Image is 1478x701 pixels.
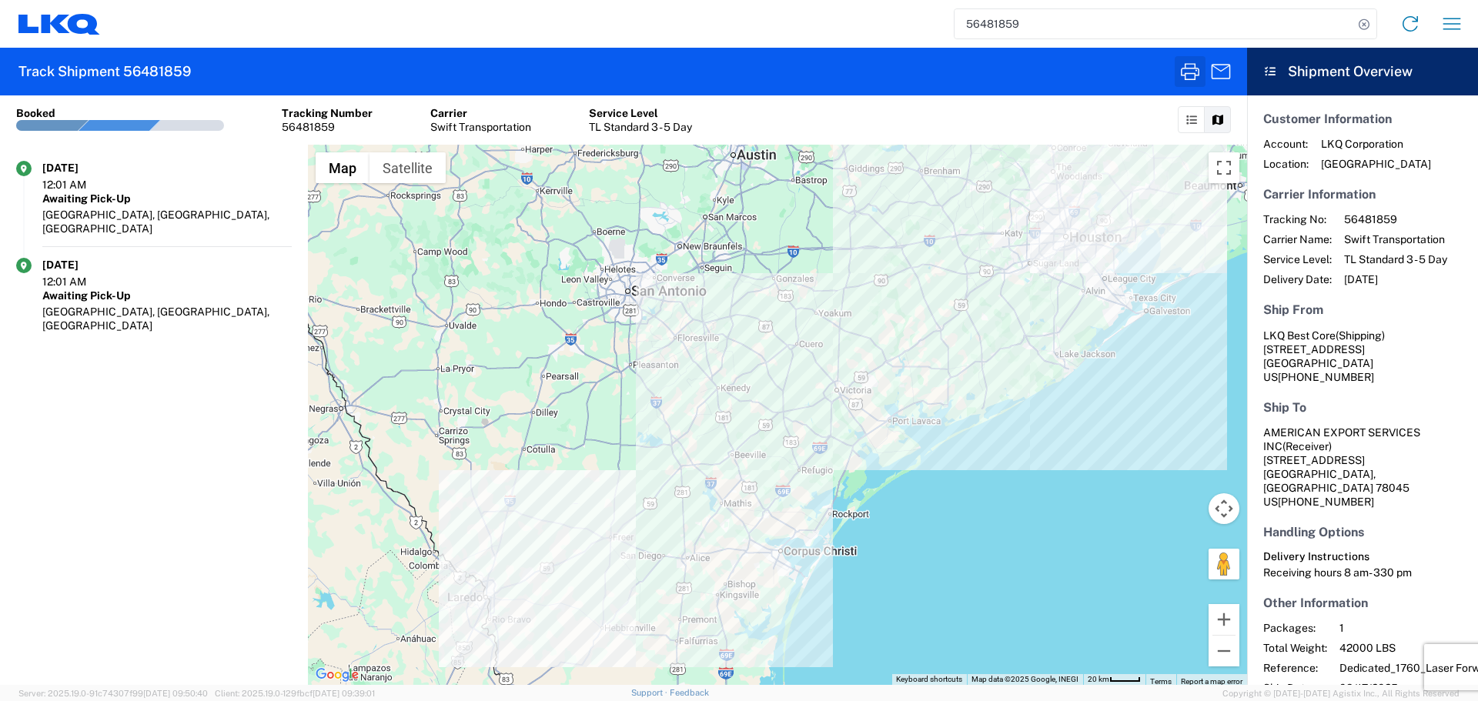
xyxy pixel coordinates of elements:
[16,106,55,120] div: Booked
[1209,493,1239,524] button: Map camera controls
[1344,252,1447,266] span: TL Standard 3 - 5 Day
[1181,677,1242,686] a: Report a map error
[1209,152,1239,183] button: Toggle fullscreen view
[42,275,119,289] div: 12:01 AM
[1263,621,1327,635] span: Packages:
[1263,596,1462,610] h5: Other Information
[1263,681,1327,695] span: Ship Date:
[313,689,375,698] span: [DATE] 09:39:01
[143,689,208,698] span: [DATE] 09:50:40
[589,106,692,120] div: Service Level
[955,9,1353,38] input: Shipment, tracking or reference number
[369,152,446,183] button: Show satellite imagery
[282,120,373,134] div: 56481859
[1263,641,1327,655] span: Total Weight:
[18,689,208,698] span: Server: 2025.19.0-91c74307f99
[316,152,369,183] button: Show street map
[1263,157,1309,171] span: Location:
[1263,329,1462,384] address: [GEOGRAPHIC_DATA] US
[1263,566,1462,579] div: Receiving hours 8 am- 330 pm
[1222,686,1460,700] span: Copyright © [DATE]-[DATE] Agistix Inc., All Rights Reserved
[896,674,962,685] button: Keyboard shortcuts
[1263,400,1462,415] h5: Ship To
[42,305,292,332] div: [GEOGRAPHIC_DATA], [GEOGRAPHIC_DATA], [GEOGRAPHIC_DATA]
[1247,48,1478,95] header: Shipment Overview
[1321,157,1431,171] span: [GEOGRAPHIC_DATA]
[42,258,119,272] div: [DATE]
[1150,677,1172,686] a: Terms
[1263,112,1462,126] h5: Customer Information
[312,665,363,685] img: Google
[42,178,119,192] div: 12:01 AM
[1263,343,1365,356] span: [STREET_ADDRESS]
[1263,272,1332,286] span: Delivery Date:
[1263,661,1327,675] span: Reference:
[42,289,292,302] div: Awaiting Pick-Up
[215,689,375,698] span: Client: 2025.19.0-129fbcf
[1282,440,1332,452] span: (Receiver)
[1263,232,1332,246] span: Carrier Name:
[1263,426,1420,466] span: AMERICAN EXPORT SERVICES INC [STREET_ADDRESS]
[1344,212,1447,226] span: 56481859
[1088,675,1109,683] span: 20 km
[1344,272,1447,286] span: [DATE]
[1209,636,1239,666] button: Zoom out
[971,675,1078,683] span: Map data ©2025 Google, INEGI
[1263,302,1462,317] h5: Ship From
[42,208,292,235] div: [GEOGRAPHIC_DATA], [GEOGRAPHIC_DATA], [GEOGRAPHIC_DATA]
[1083,674,1145,685] button: Map Scale: 20 km per 37 pixels
[670,688,709,697] a: Feedback
[312,665,363,685] a: Open this area in Google Maps (opens a new window)
[1278,371,1374,383] span: [PHONE_NUMBER]
[1263,550,1462,563] h6: Delivery Instructions
[42,192,292,205] div: Awaiting Pick-Up
[430,106,531,120] div: Carrier
[42,161,119,175] div: [DATE]
[1263,329,1336,342] span: LKQ Best Core
[1263,137,1309,151] span: Account:
[1321,137,1431,151] span: LKQ Corporation
[631,688,670,697] a: Support
[1263,426,1462,509] address: [GEOGRAPHIC_DATA], [GEOGRAPHIC_DATA] 78045 US
[1263,187,1462,202] h5: Carrier Information
[589,120,692,134] div: TL Standard 3 - 5 Day
[282,106,373,120] div: Tracking Number
[430,120,531,134] div: Swift Transportation
[1209,549,1239,579] button: Drag Pegman onto the map to open Street View
[1263,212,1332,226] span: Tracking No:
[1263,252,1332,266] span: Service Level:
[18,62,191,81] h2: Track Shipment 56481859
[1344,232,1447,246] span: Swift Transportation
[1336,329,1385,342] span: (Shipping)
[1278,496,1374,508] span: [PHONE_NUMBER]
[1209,604,1239,635] button: Zoom in
[1263,525,1462,539] h5: Handling Options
